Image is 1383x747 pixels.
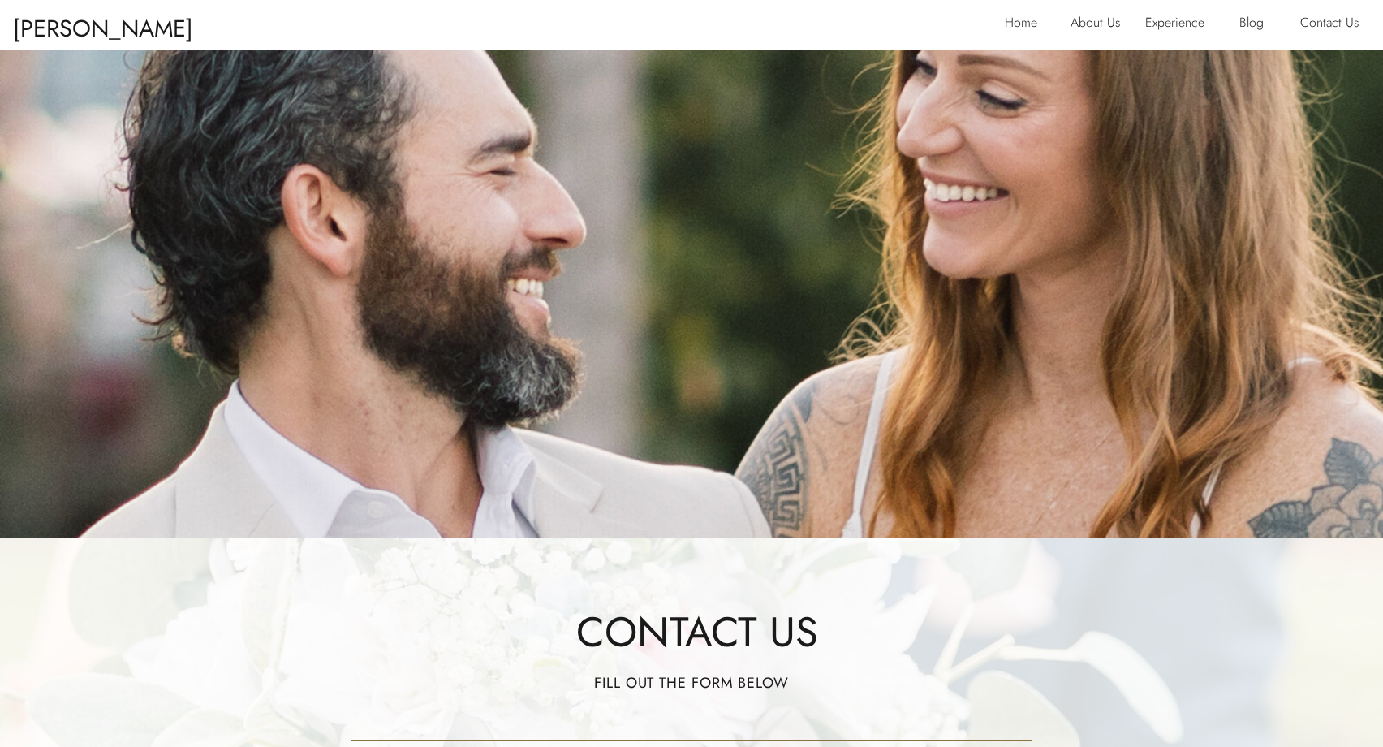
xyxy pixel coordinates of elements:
h1: Contact us [493,603,902,645]
a: Blog [1239,11,1276,37]
a: Contact Us [1300,11,1369,37]
a: Home [1005,11,1047,37]
a: Experience [1145,11,1217,37]
h2: fill out the form below [502,673,881,699]
a: About Us [1071,11,1134,37]
p: [PERSON_NAME] & [PERSON_NAME] [13,7,210,37]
